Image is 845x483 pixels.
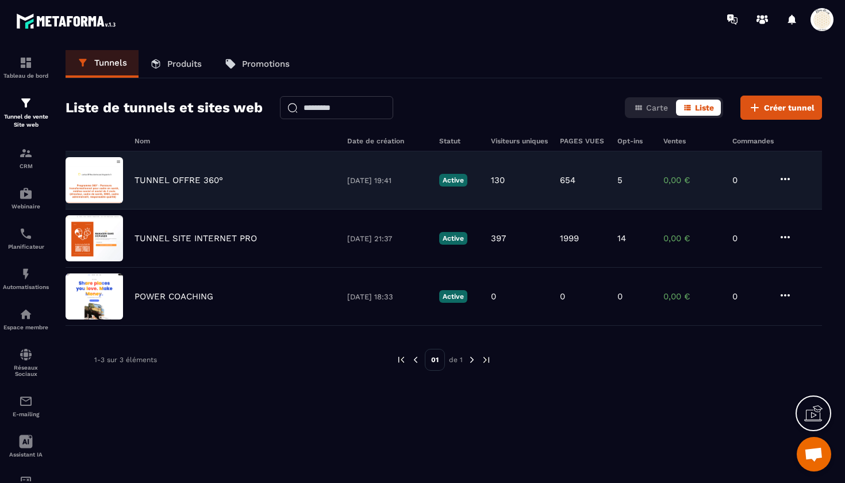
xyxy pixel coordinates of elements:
[66,96,263,119] h2: Liste de tunnels et sites web
[3,426,49,466] a: Assistant IA
[646,103,668,112] span: Carte
[135,175,223,185] p: TUNNEL OFFRE 360°
[94,356,157,364] p: 1-3 sur 3 éléments
[3,218,49,258] a: schedulerschedulerPlanificateur
[560,175,575,185] p: 654
[19,267,33,281] img: automations
[3,284,49,290] p: Automatisations
[663,233,721,244] p: 0,00 €
[410,355,421,365] img: prev
[617,233,626,244] p: 14
[19,56,33,70] img: formation
[347,234,428,243] p: [DATE] 21:37
[732,137,774,145] h6: Commandes
[732,175,767,185] p: 0
[3,73,49,79] p: Tableau de bord
[439,232,467,245] p: Active
[467,355,477,365] img: next
[439,174,467,187] p: Active
[740,96,822,120] button: Créer tunnel
[3,47,49,88] a: formationformationTableau de bord
[491,291,496,302] p: 0
[560,233,579,244] p: 1999
[3,364,49,377] p: Réseaux Sociaux
[66,273,123,320] img: image
[347,137,428,145] h6: Date de création
[3,299,49,339] a: automationsautomationsEspace membre
[491,233,506,244] p: 397
[663,137,721,145] h6: Ventes
[425,349,445,371] p: 01
[797,437,831,471] div: Ouvrir le chat
[213,50,301,78] a: Promotions
[66,50,139,78] a: Tunnels
[19,187,33,200] img: automations
[19,227,33,241] img: scheduler
[3,451,49,458] p: Assistant IA
[19,96,33,110] img: formation
[167,59,202,69] p: Produits
[347,292,428,301] p: [DATE] 18:33
[491,137,548,145] h6: Visiteurs uniques
[3,339,49,386] a: social-networksocial-networkRéseaux Sociaux
[3,386,49,426] a: emailemailE-mailing
[663,175,721,185] p: 0,00 €
[94,58,127,68] p: Tunnels
[3,244,49,250] p: Planificateur
[135,137,336,145] h6: Nom
[3,113,49,129] p: Tunnel de vente Site web
[732,233,767,244] p: 0
[695,103,714,112] span: Liste
[3,88,49,138] a: formationformationTunnel de vente Site web
[347,176,428,185] p: [DATE] 19:41
[732,291,767,302] p: 0
[135,291,213,302] p: POWER COACHING
[617,175,623,185] p: 5
[242,59,290,69] p: Promotions
[3,411,49,417] p: E-mailing
[3,163,49,169] p: CRM
[66,215,123,261] img: image
[19,348,33,362] img: social-network
[3,138,49,178] a: formationformationCRM
[617,137,652,145] h6: Opt-ins
[560,137,606,145] h6: PAGES VUES
[676,100,721,116] button: Liste
[3,203,49,210] p: Webinaire
[135,233,257,244] p: TUNNEL SITE INTERNET PRO
[139,50,213,78] a: Produits
[491,175,505,185] p: 130
[3,258,49,299] a: automationsautomationsAutomatisations
[19,394,33,408] img: email
[560,291,565,302] p: 0
[617,291,623,302] p: 0
[19,307,33,321] img: automations
[439,137,479,145] h6: Statut
[449,355,463,364] p: de 1
[764,102,815,113] span: Créer tunnel
[3,324,49,330] p: Espace membre
[396,355,406,365] img: prev
[3,178,49,218] a: automationsautomationsWebinaire
[627,100,675,116] button: Carte
[16,10,120,32] img: logo
[19,146,33,160] img: formation
[663,291,721,302] p: 0,00 €
[439,290,467,303] p: Active
[481,355,491,365] img: next
[66,157,123,203] img: image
